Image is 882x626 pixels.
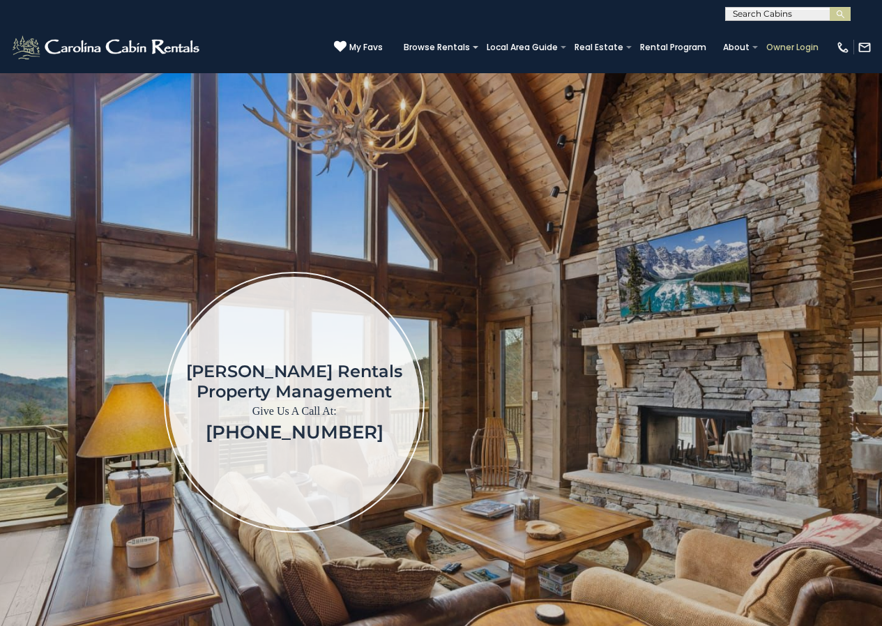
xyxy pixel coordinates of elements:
a: Rental Program [633,38,713,57]
img: White-1-2.png [10,33,204,61]
a: Owner Login [759,38,826,57]
img: mail-regular-white.png [858,40,872,54]
h1: [PERSON_NAME] Rentals Property Management [186,361,402,402]
a: [PHONE_NUMBER] [206,421,383,443]
span: My Favs [349,41,383,54]
a: About [716,38,756,57]
a: Real Estate [568,38,630,57]
img: phone-regular-white.png [836,40,850,54]
a: Browse Rentals [397,38,477,57]
p: Give Us A Call At: [186,402,402,421]
a: Local Area Guide [480,38,565,57]
a: My Favs [334,40,383,54]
